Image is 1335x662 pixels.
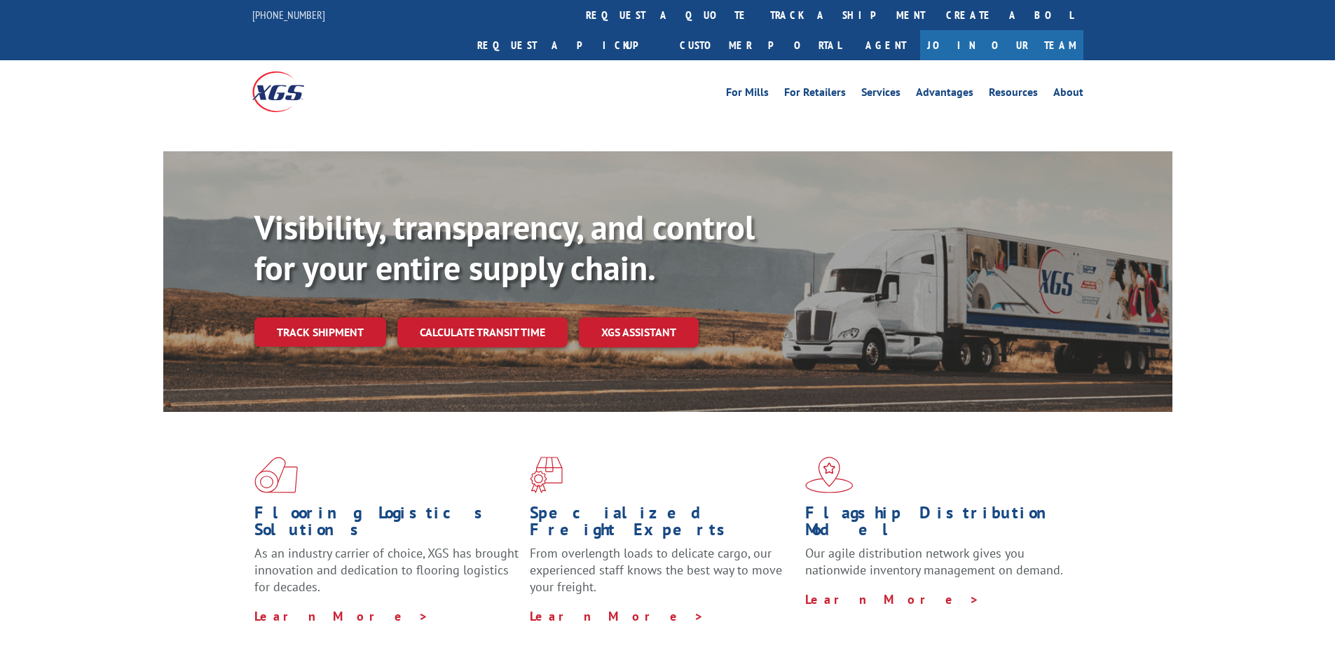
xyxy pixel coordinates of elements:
a: Customer Portal [669,30,851,60]
a: Services [861,87,901,102]
a: About [1053,87,1083,102]
img: xgs-icon-flagship-distribution-model-red [805,457,854,493]
a: For Mills [726,87,769,102]
a: Learn More > [254,608,429,624]
a: Track shipment [254,317,386,347]
a: [PHONE_NUMBER] [252,8,325,22]
a: XGS ASSISTANT [579,317,699,347]
a: Agent [851,30,920,60]
a: Join Our Team [920,30,1083,60]
a: Resources [989,87,1038,102]
a: Learn More > [805,591,980,607]
p: From overlength loads to delicate cargo, our experienced staff knows the best way to move your fr... [530,545,795,607]
a: Advantages [916,87,973,102]
a: For Retailers [784,87,846,102]
h1: Flooring Logistics Solutions [254,504,519,545]
img: xgs-icon-focused-on-flooring-red [530,457,563,493]
b: Visibility, transparency, and control for your entire supply chain. [254,205,755,289]
a: Learn More > [530,608,704,624]
a: Calculate transit time [397,317,568,347]
h1: Specialized Freight Experts [530,504,795,545]
a: Request a pickup [467,30,669,60]
span: Our agile distribution network gives you nationwide inventory management on demand. [805,545,1063,578]
span: As an industry carrier of choice, XGS has brought innovation and dedication to flooring logistics... [254,545,519,595]
img: xgs-icon-total-supply-chain-intelligence-red [254,457,298,493]
h1: Flagship Distribution Model [805,504,1070,545]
